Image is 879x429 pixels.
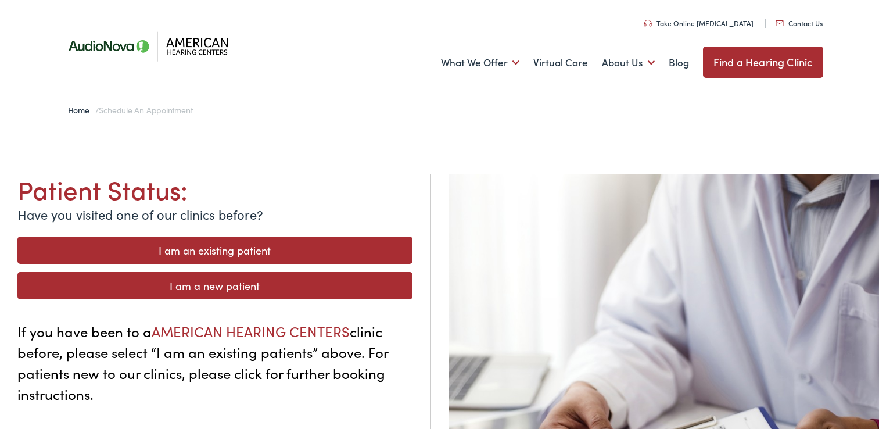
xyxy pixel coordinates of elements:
[602,41,655,84] a: About Us
[776,18,823,28] a: Contact Us
[152,321,350,341] span: AMERICAN HEARING CENTERS
[68,104,95,116] a: Home
[68,104,193,116] span: /
[441,41,519,84] a: What We Offer
[644,20,652,27] img: utility icon
[533,41,588,84] a: Virtual Care
[776,20,784,26] img: utility icon
[17,174,412,205] h1: Patient Status:
[99,104,192,116] span: Schedule an Appointment
[703,47,823,78] a: Find a Hearing Clinic
[17,272,412,299] a: I am a new patient
[644,18,754,28] a: Take Online [MEDICAL_DATA]
[17,205,412,224] p: Have you visited one of our clinics before?
[17,237,412,264] a: I am an existing patient
[669,41,689,84] a: Blog
[17,321,412,405] p: If you have been to a clinic before, please select “I am an existing patients” above. For patient...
